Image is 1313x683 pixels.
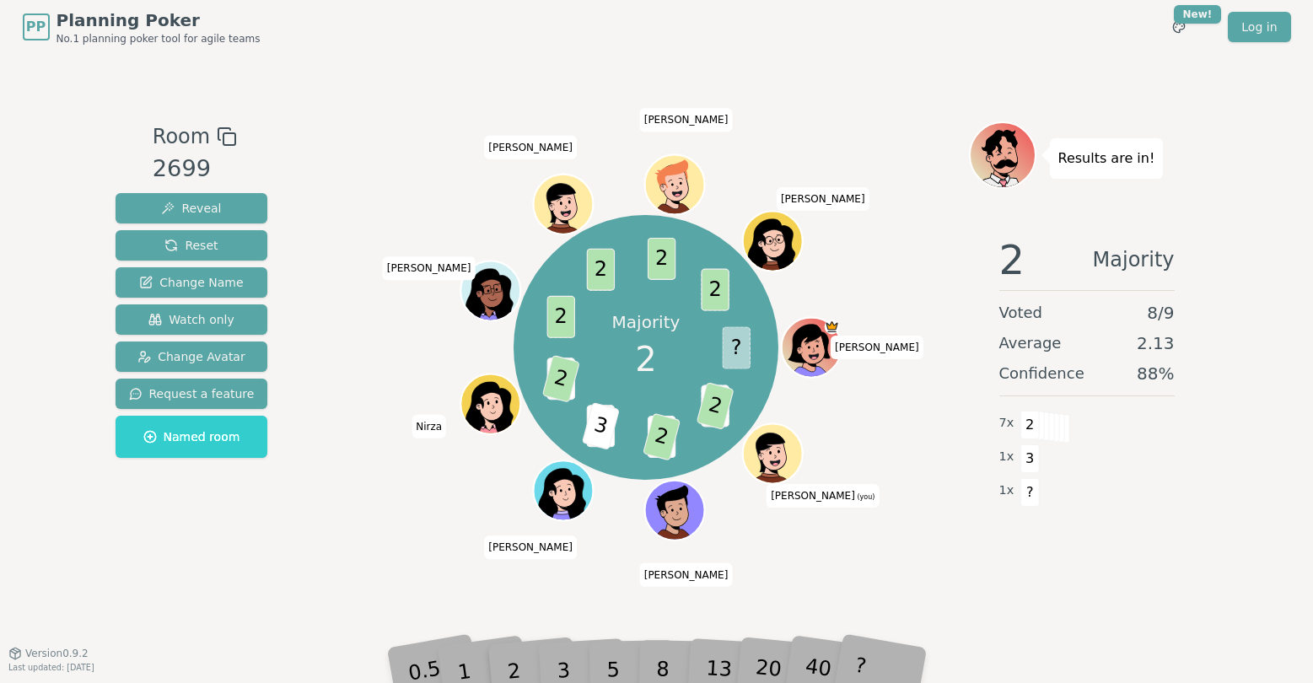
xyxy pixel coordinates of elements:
[587,248,615,290] span: 2
[635,334,656,385] span: 2
[484,535,577,559] span: Click to change your name
[640,108,733,132] span: Click to change your name
[116,379,268,409] button: Request a feature
[767,484,879,508] span: Click to change your name
[648,238,675,280] span: 2
[1147,301,1174,325] span: 8 / 9
[137,348,245,365] span: Change Avatar
[1174,5,1222,24] div: New!
[777,187,869,211] span: Click to change your name
[26,17,46,37] span: PP
[1164,12,1194,42] button: New!
[116,341,268,372] button: Change Avatar
[143,428,240,445] span: Named room
[999,362,1084,385] span: Confidence
[855,493,875,501] span: (you)
[999,239,1025,280] span: 2
[484,136,577,159] span: Click to change your name
[383,257,476,281] span: Click to change your name
[116,230,268,261] button: Reset
[999,481,1014,500] span: 1 x
[139,274,243,291] span: Change Name
[129,385,255,402] span: Request a feature
[57,8,261,32] span: Planning Poker
[1093,239,1175,280] span: Majority
[745,426,801,482] button: Click to change your avatar
[542,354,580,402] span: 2
[999,301,1043,325] span: Voted
[116,416,268,458] button: Named room
[153,152,237,186] div: 2699
[999,331,1062,355] span: Average
[547,296,575,338] span: 2
[412,415,446,438] span: Click to change your name
[8,647,89,660] button: Version0.9.2
[116,267,268,298] button: Change Name
[23,8,261,46] a: PPPlanning PokerNo.1 planning poker tool for agile teams
[640,563,733,587] span: Click to change your name
[153,121,210,152] span: Room
[999,448,1014,466] span: 1 x
[116,304,268,335] button: Watch only
[1228,12,1290,42] a: Log in
[831,336,923,359] span: Click to change your name
[697,382,735,430] span: 2
[116,193,268,223] button: Reveal
[643,412,681,460] span: 2
[701,268,729,310] span: 2
[164,237,218,254] span: Reset
[25,647,89,660] span: Version 0.9.2
[723,326,751,368] span: ?
[148,311,234,328] span: Watch only
[1137,362,1174,385] span: 88 %
[1020,478,1040,507] span: ?
[612,310,681,334] p: Majority
[825,320,840,335] span: Natasha is the host
[1137,331,1175,355] span: 2.13
[1020,411,1040,439] span: 2
[1058,147,1155,170] p: Results are in!
[1020,444,1040,473] span: 3
[161,200,221,217] span: Reveal
[582,402,620,450] span: 3
[999,414,1014,433] span: 7 x
[57,32,261,46] span: No.1 planning poker tool for agile teams
[8,663,94,672] span: Last updated: [DATE]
